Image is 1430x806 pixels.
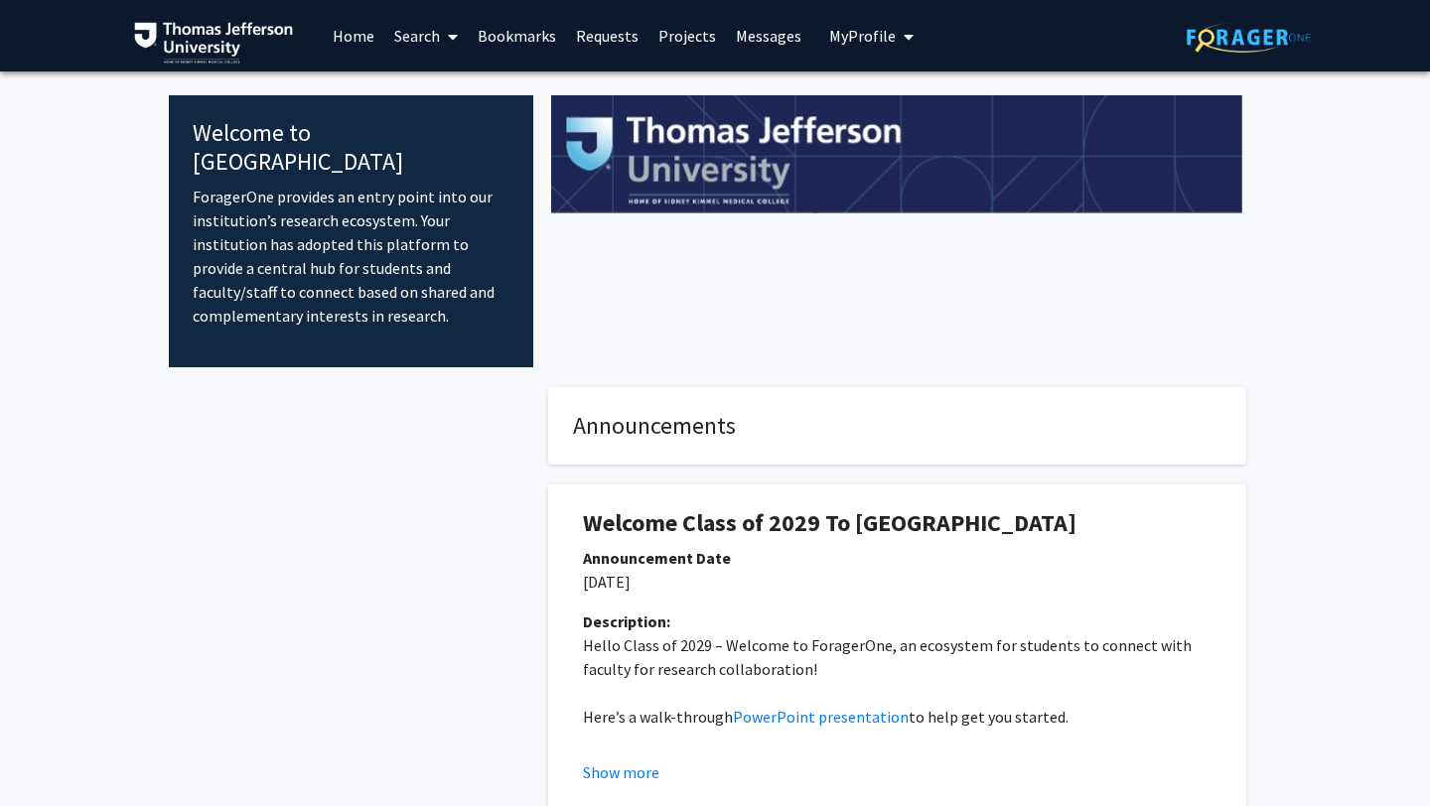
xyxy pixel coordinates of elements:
a: PowerPoint presentation [733,707,909,727]
a: Projects [648,1,726,70]
a: Search [384,1,468,70]
p: [DATE] [583,570,1212,594]
a: Bookmarks [468,1,566,70]
p: Here’s a walk-through to help get you started. [583,705,1212,729]
a: Requests [566,1,648,70]
img: ForagerOne Logo [1187,22,1311,53]
h1: Welcome Class of 2029 To [GEOGRAPHIC_DATA] [583,509,1212,538]
a: Messages [726,1,811,70]
span: My Profile [829,26,896,46]
button: Show more [583,760,659,784]
h4: Announcements [573,412,1221,441]
div: Description: [583,609,1212,633]
p: ForagerOne provides an entry point into our institution’s research ecosystem. Your institution ha... [193,185,509,328]
iframe: Chat [15,717,84,791]
img: Thomas Jefferson University Logo [134,22,293,64]
img: Cover Image [551,95,1243,214]
p: Hello Class of 2029 – Welcome to ForagerOne, an ecosystem for students to connect with faculty fo... [583,633,1212,681]
h4: Welcome to [GEOGRAPHIC_DATA] [193,119,509,177]
a: Home [323,1,384,70]
div: Announcement Date [583,546,1212,570]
